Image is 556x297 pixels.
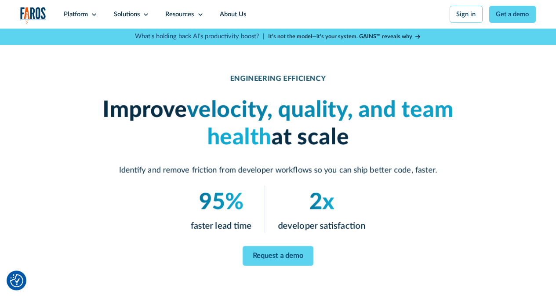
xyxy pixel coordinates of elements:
strong: It’s not the model—it’s your system. GAINS™ reveals why [268,34,412,39]
h1: Improve at scale [85,97,472,151]
p: faster lead time [191,220,252,233]
em: 2x [309,191,334,213]
img: Logo of the analytics and reporting company Faros. [20,7,46,24]
a: Get a demo [489,6,536,23]
a: Request a demo [243,246,313,265]
p: developer satisfaction [278,220,365,233]
div: Platform [64,10,88,19]
div: Resources [165,10,194,19]
button: Cookie Settings [10,274,23,287]
div: Solutions [114,10,140,19]
div: ENGINEERING EFFICIENCY [230,75,326,84]
img: Revisit consent button [10,274,23,287]
a: home [20,7,46,24]
p: What's holding back AI's productivity boost? | [135,32,265,41]
em: 95% [199,191,243,213]
a: It’s not the model—it’s your system. GAINS™ reveals why [268,33,421,41]
p: Identify and remove friction from developer workflows so you can ship better code, faster. [85,164,472,176]
a: Sign in [450,6,483,23]
em: velocity, quality, and team health [187,99,454,149]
